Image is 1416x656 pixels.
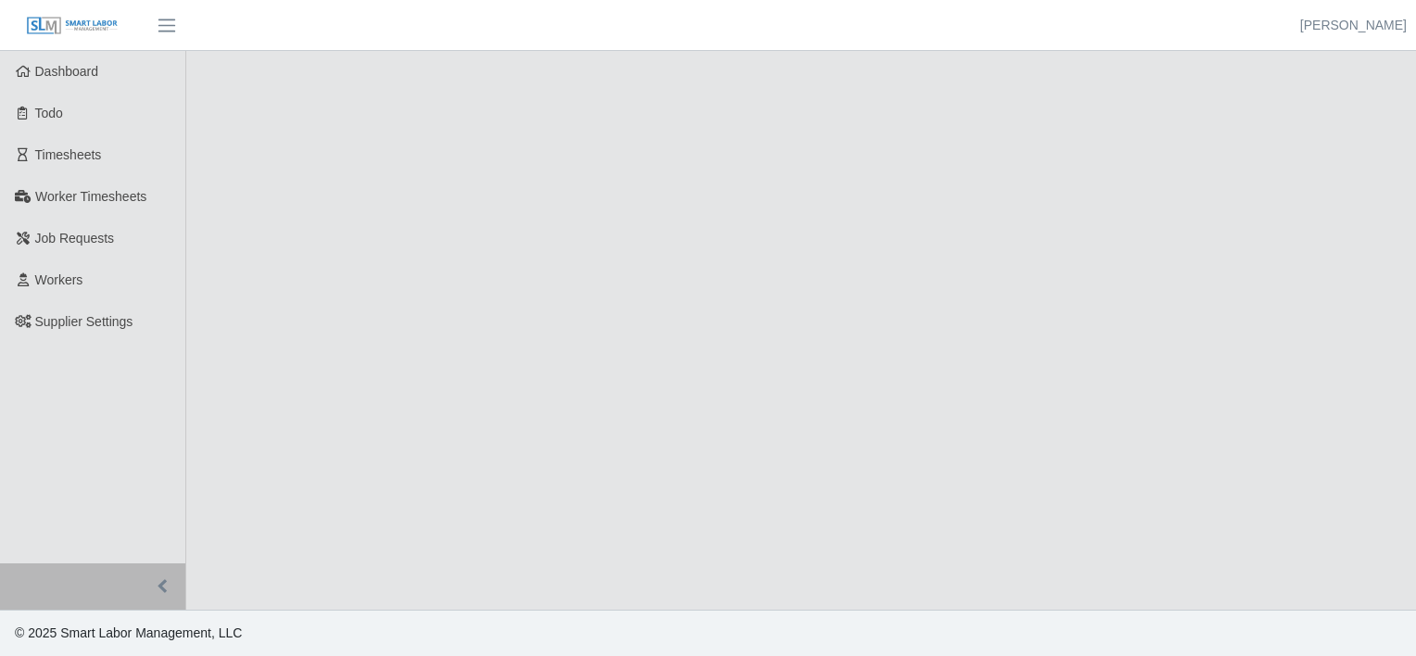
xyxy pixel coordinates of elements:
span: Worker Timesheets [35,189,146,204]
span: Todo [35,106,63,120]
span: Supplier Settings [35,314,133,329]
a: [PERSON_NAME] [1300,16,1407,35]
span: Job Requests [35,231,115,246]
span: Workers [35,272,83,287]
span: Dashboard [35,64,99,79]
span: Timesheets [35,147,102,162]
img: SLM Logo [26,16,119,36]
span: © 2025 Smart Labor Management, LLC [15,625,242,640]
